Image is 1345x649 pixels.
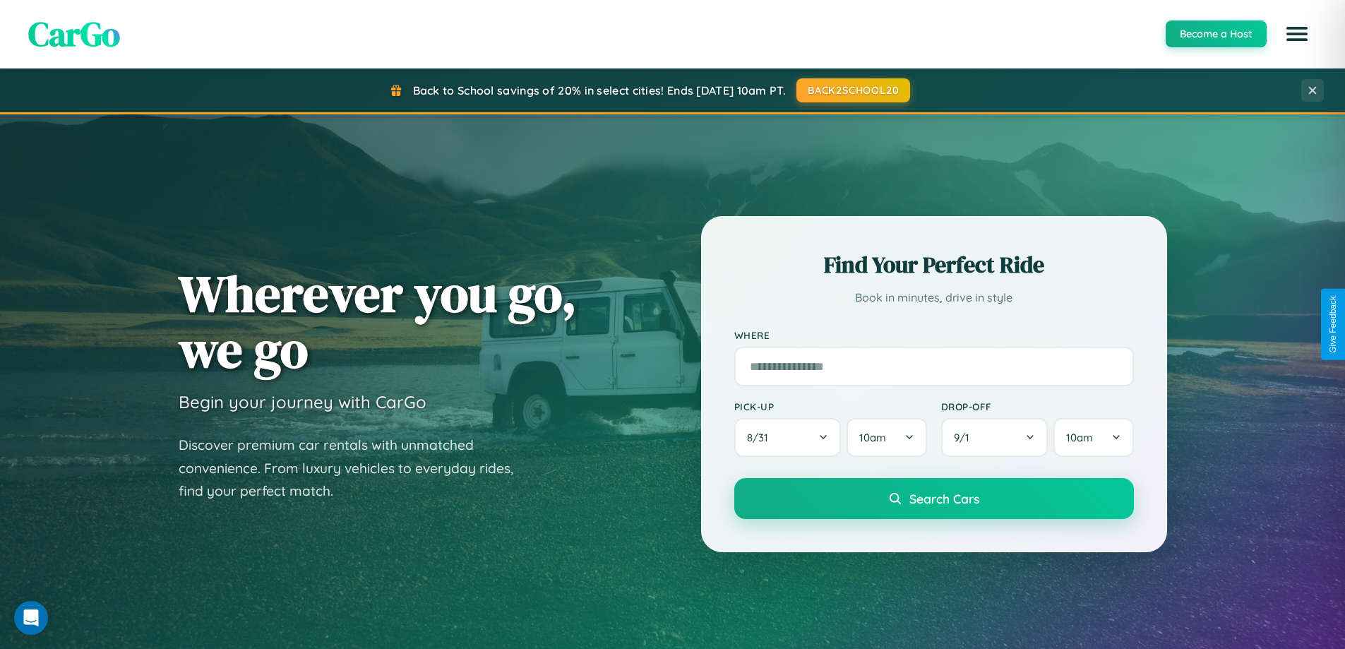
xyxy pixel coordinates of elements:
div: Give Feedback [1328,296,1338,353]
button: 9/1 [941,418,1048,457]
button: BACK2SCHOOL20 [796,78,910,102]
label: Pick-up [734,400,927,412]
h3: Begin your journey with CarGo [179,391,426,412]
button: Become a Host [1166,20,1267,47]
label: Drop-off [941,400,1134,412]
button: 8/31 [734,418,842,457]
span: 9 / 1 [954,431,976,444]
span: 8 / 31 [747,431,775,444]
p: Book in minutes, drive in style [734,287,1134,308]
p: Discover premium car rentals with unmatched convenience. From luxury vehicles to everyday rides, ... [179,434,532,503]
button: Open menu [1277,14,1317,54]
span: Search Cars [909,491,979,506]
button: 10am [847,418,926,457]
button: 10am [1053,418,1133,457]
h1: Wherever you go, we go [179,266,577,377]
span: CarGo [28,11,120,57]
div: Open Intercom Messenger [14,601,48,635]
button: Search Cars [734,478,1134,519]
label: Where [734,329,1134,341]
h2: Find Your Perfect Ride [734,249,1134,280]
span: Back to School savings of 20% in select cities! Ends [DATE] 10am PT. [413,83,786,97]
span: 10am [859,431,886,444]
span: 10am [1066,431,1093,444]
